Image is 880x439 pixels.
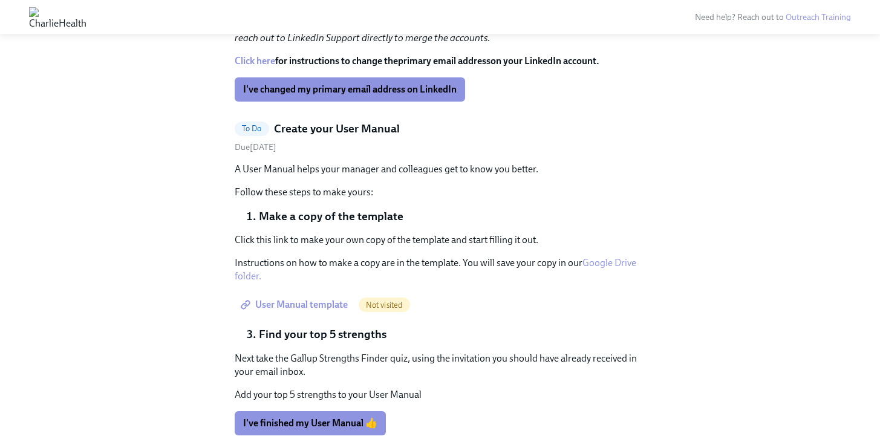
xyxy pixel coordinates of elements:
[235,256,646,283] p: Instructions on how to make a copy are in the template. You will save your copy in our
[235,77,465,102] button: I've changed my primary email address on LinkedIn
[243,83,457,96] span: I've changed my primary email address on LinkedIn
[235,411,386,435] button: I've finished my User Manual 👍
[243,299,348,311] span: User Manual template
[235,124,269,133] span: To Do
[235,163,646,176] p: A User Manual helps your manager and colleagues get to know you better.
[235,388,646,402] p: Add your top 5 strengths to your User Manual
[235,352,646,379] p: Next take the Gallup Strengths Finder quiz, using the invitation you should have already received...
[695,12,851,22] span: Need help? Reach out to
[259,209,646,224] li: Make a copy of the template
[235,293,356,317] a: User Manual template
[235,186,646,199] p: Follow these steps to make yours:
[235,55,599,67] strong: for instructions to change the on your LinkedIn account.
[235,121,646,153] a: To DoCreate your User ManualDue[DATE]
[235,55,275,67] a: Click here
[786,12,851,22] a: Outreach Training
[359,301,410,310] span: Not visited
[29,7,86,27] img: CharlieHealth
[274,121,400,137] h5: Create your User Manual
[259,327,646,342] li: Find your top 5 strengths
[235,233,646,247] p: Click this link to make your own copy of the template and start filling it out.
[398,55,491,67] strong: primary email address
[243,417,377,429] span: I've finished my User Manual 👍
[235,142,276,152] span: Thursday, October 9th 2025, 10:00 am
